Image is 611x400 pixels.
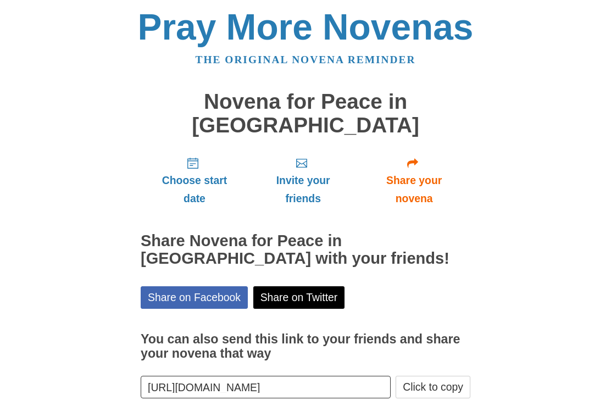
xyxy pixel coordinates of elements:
[141,233,470,268] h2: Share Novena for Peace in [GEOGRAPHIC_DATA] with your friends!
[141,287,248,309] a: Share on Facebook
[141,333,470,361] h3: You can also send this link to your friends and share your novena that way
[259,172,347,208] span: Invite your friends
[152,172,237,208] span: Choose start date
[141,91,470,137] h1: Novena for Peace in [GEOGRAPHIC_DATA]
[396,376,470,399] button: Click to copy
[196,54,416,66] a: The original novena reminder
[248,148,358,214] a: Invite your friends
[369,172,459,208] span: Share your novena
[138,7,474,48] a: Pray More Novenas
[141,148,248,214] a: Choose start date
[253,287,345,309] a: Share on Twitter
[358,148,470,214] a: Share your novena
